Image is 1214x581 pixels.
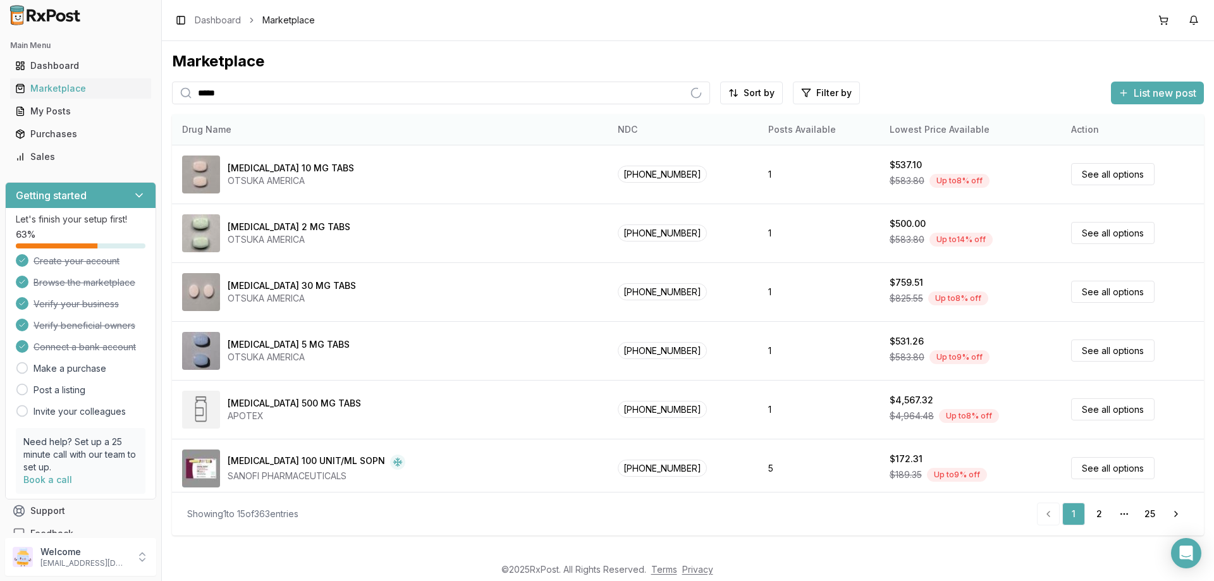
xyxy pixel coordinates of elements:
img: Abilify 30 MG TABS [182,273,220,311]
div: OTSUKA AMERICA [228,174,354,187]
span: Verify your business [34,298,119,310]
p: Welcome [40,546,128,558]
a: Marketplace [10,77,151,100]
div: My Posts [15,105,146,118]
button: My Posts [5,101,156,121]
a: 2 [1088,503,1110,525]
button: Dashboard [5,56,156,76]
img: Abilify 10 MG TABS [182,156,220,193]
span: [PHONE_NUMBER] [618,283,707,300]
a: Privacy [682,564,713,575]
span: [PHONE_NUMBER] [618,401,707,418]
div: Dashboard [15,59,146,72]
div: [MEDICAL_DATA] 500 MG TABS [228,397,361,410]
a: See all options [1071,457,1155,479]
nav: breadcrumb [195,14,315,27]
h3: Getting started [16,188,87,203]
span: [PHONE_NUMBER] [618,166,707,183]
a: Purchases [10,123,151,145]
th: Action [1061,114,1204,145]
div: Up to 8 % off [929,174,990,188]
div: [MEDICAL_DATA] 5 MG TABS [228,338,350,351]
div: Up to 14 % off [929,233,993,247]
div: [MEDICAL_DATA] 100 UNIT/ML SOPN [228,455,385,470]
a: 25 [1138,503,1161,525]
span: [PHONE_NUMBER] [618,342,707,359]
a: Post a listing [34,384,85,396]
a: Terms [651,564,677,575]
span: [PHONE_NUMBER] [618,224,707,242]
th: Posts Available [758,114,879,145]
img: Abilify 5 MG TABS [182,332,220,370]
div: $759.51 [890,276,923,289]
h2: Main Menu [10,40,151,51]
span: Filter by [816,87,852,99]
div: SANOFI PHARMACEUTICALS [228,470,405,482]
img: RxPost Logo [5,5,86,25]
div: Up to 9 % off [929,350,990,364]
button: Purchases [5,124,156,144]
button: Sales [5,147,156,167]
div: Sales [15,150,146,163]
a: See all options [1071,398,1155,420]
nav: pagination [1037,503,1189,525]
th: Lowest Price Available [880,114,1062,145]
div: $537.10 [890,159,922,171]
img: Admelog SoloStar 100 UNIT/ML SOPN [182,450,220,487]
div: Marketplace [172,51,1204,71]
div: OTSUKA AMERICA [228,351,350,364]
span: $583.80 [890,351,924,364]
p: Need help? Set up a 25 minute call with our team to set up. [23,436,138,474]
span: Browse the marketplace [34,276,135,289]
button: Sort by [720,82,783,104]
p: [EMAIL_ADDRESS][DOMAIN_NAME] [40,558,128,568]
a: See all options [1071,339,1155,362]
td: 1 [758,380,879,439]
div: Up to 9 % off [927,468,987,482]
span: Sort by [744,87,775,99]
img: User avatar [13,547,33,567]
div: OTSUKA AMERICA [228,233,350,246]
td: 1 [758,262,879,321]
button: Feedback [5,522,156,545]
a: See all options [1071,163,1155,185]
td: 1 [758,204,879,262]
th: Drug Name [172,114,608,145]
a: Invite your colleagues [34,405,126,418]
a: 1 [1062,503,1085,525]
span: Verify beneficial owners [34,319,135,332]
div: [MEDICAL_DATA] 30 MG TABS [228,279,356,292]
div: Purchases [15,128,146,140]
span: $825.55 [890,292,923,305]
a: See all options [1071,222,1155,244]
td: 1 [758,145,879,204]
a: See all options [1071,281,1155,303]
a: Dashboard [195,14,241,27]
button: Marketplace [5,78,156,99]
div: $531.26 [890,335,924,348]
div: APOTEX [228,410,361,422]
div: [MEDICAL_DATA] 10 MG TABS [228,162,354,174]
a: List new post [1111,88,1204,101]
span: Feedback [30,527,73,540]
span: Marketplace [262,14,315,27]
img: Abiraterone Acetate 500 MG TABS [182,391,220,429]
a: My Posts [10,100,151,123]
a: Book a call [23,474,72,485]
div: OTSUKA AMERICA [228,292,356,305]
td: 1 [758,321,879,380]
button: Filter by [793,82,860,104]
button: List new post [1111,82,1204,104]
span: $583.80 [890,174,924,187]
span: $4,964.48 [890,410,934,422]
span: 63 % [16,228,35,241]
p: Let's finish your setup first! [16,213,145,226]
span: Create your account [34,255,120,267]
div: Showing 1 to 15 of 363 entries [187,508,298,520]
span: $583.80 [890,233,924,246]
div: Open Intercom Messenger [1171,538,1201,568]
button: Support [5,499,156,522]
div: Up to 8 % off [939,409,999,423]
div: $4,567.32 [890,394,933,407]
span: Connect a bank account [34,341,136,353]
